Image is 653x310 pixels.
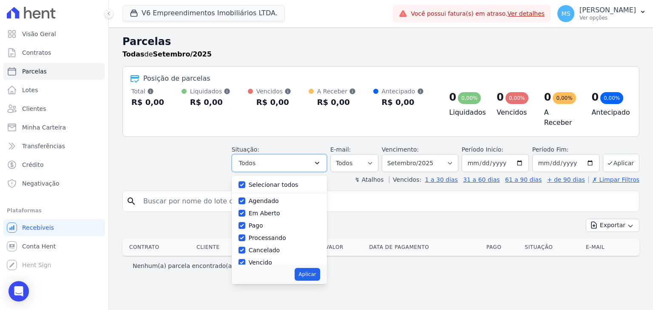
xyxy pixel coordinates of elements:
a: Ver detalhes [508,10,545,17]
span: Clientes [22,104,46,113]
label: Pago [249,222,263,229]
a: Negativação [3,175,105,192]
div: 0 [497,90,504,104]
a: Contratos [3,44,105,61]
a: + de 90 dias [547,176,585,183]
button: Aplicar [295,268,320,281]
label: Selecionar todos [249,181,298,188]
div: 0,00% [600,92,623,104]
h4: Liquidados [449,107,483,118]
button: V6 Empreendimentos Imobiliários LTDA. [122,5,285,21]
p: de [122,49,212,59]
span: MS [562,11,571,17]
label: Em Aberto [249,210,280,217]
th: Contrato [122,239,193,256]
strong: Todas [122,50,145,58]
label: Vencido [249,259,272,266]
div: Vencidos [256,87,291,96]
a: 61 a 90 dias [505,176,542,183]
div: Plataformas [7,206,102,216]
span: Conta Hent [22,242,56,251]
div: Antecipado [382,87,424,96]
button: Aplicar [603,154,639,172]
span: Visão Geral [22,30,56,38]
a: 1 a 30 dias [425,176,458,183]
th: Data de Pagamento [366,239,483,256]
div: Total [131,87,164,96]
label: Vencidos: [389,176,421,183]
a: Visão Geral [3,25,105,42]
th: Situação [521,239,582,256]
div: 0,00% [553,92,576,104]
span: Recebíveis [22,223,54,232]
label: Cancelado [249,247,280,254]
span: Contratos [22,48,51,57]
h4: Antecipado [591,107,625,118]
span: Lotes [22,86,38,94]
label: Processando [249,234,286,241]
div: Posição de parcelas [143,73,210,84]
div: 0 [449,90,457,104]
button: MS [PERSON_NAME] Ver opções [551,2,653,25]
a: Recebíveis [3,219,105,236]
label: E-mail: [330,146,351,153]
span: Transferências [22,142,65,150]
div: Open Intercom Messenger [9,281,29,302]
th: Valor [322,239,366,256]
button: Exportar [586,219,639,232]
span: Crédito [22,161,44,169]
label: Período Inicío: [462,146,503,153]
h2: Parcelas [122,34,639,49]
span: Negativação [22,179,60,188]
th: Cliente [193,239,245,256]
a: 31 a 60 dias [463,176,500,183]
div: A Receber [317,87,356,96]
div: R$ 0,00 [190,96,231,109]
div: 0 [544,90,551,104]
a: Clientes [3,100,105,117]
th: E-mail [582,239,627,256]
label: Período Fim: [532,145,599,154]
div: Liquidados [190,87,231,96]
button: Todos [232,154,327,172]
a: Parcelas [3,63,105,80]
a: ✗ Limpar Filtros [588,176,639,183]
div: R$ 0,00 [256,96,291,109]
p: [PERSON_NAME] [579,6,636,14]
label: ↯ Atalhos [355,176,383,183]
div: 0,00% [505,92,528,104]
a: Crédito [3,156,105,173]
a: Lotes [3,82,105,99]
span: Você possui fatura(s) em atraso. [411,9,545,18]
strong: Setembro/2025 [153,50,212,58]
i: search [126,196,136,206]
h4: A Receber [544,107,578,128]
a: Conta Hent [3,238,105,255]
p: Ver opções [579,14,636,21]
div: R$ 0,00 [382,96,424,109]
input: Buscar por nome do lote ou do cliente [138,193,636,210]
div: 0 [591,90,599,104]
span: Todos [239,158,256,168]
span: Minha Carteira [22,123,66,132]
span: Parcelas [22,67,47,76]
th: Pago [483,239,522,256]
div: R$ 0,00 [317,96,356,109]
div: R$ 0,00 [131,96,164,109]
label: Agendado [249,197,279,204]
p: Nenhum(a) parcela encontrado(a) [133,262,234,270]
h4: Vencidos [497,107,531,118]
a: Transferências [3,138,105,155]
a: Minha Carteira [3,119,105,136]
label: Situação: [232,146,259,153]
label: Vencimento: [382,146,419,153]
div: 0,00% [458,92,481,104]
